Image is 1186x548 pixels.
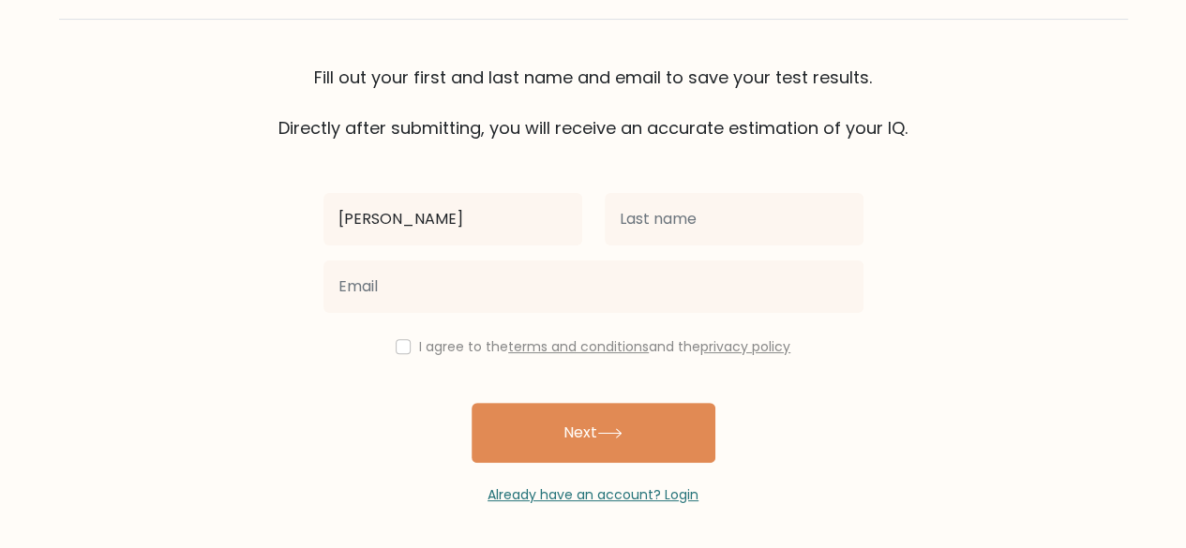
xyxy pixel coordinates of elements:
div: Fill out your first and last name and email to save your test results. Directly after submitting,... [59,65,1128,141]
input: First name [323,193,582,245]
input: Email [323,260,863,313]
label: I agree to the and the [419,337,790,356]
button: Next [472,403,715,463]
input: Last name [605,193,863,245]
a: privacy policy [700,337,790,356]
a: Already have an account? Login [488,485,698,504]
a: terms and conditions [508,337,649,356]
